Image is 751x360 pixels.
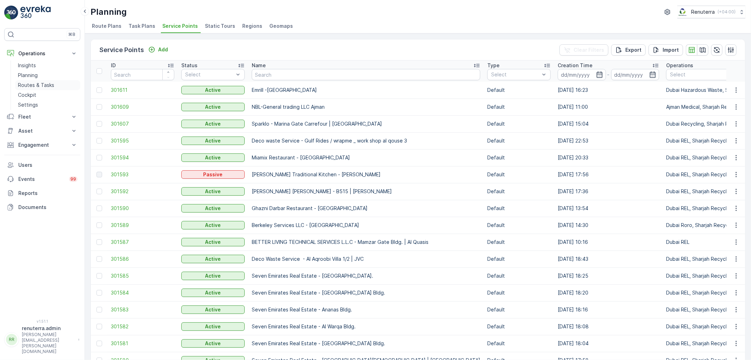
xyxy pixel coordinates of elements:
p: Active [205,323,221,330]
p: NBL-General trading LLC Ajman [252,103,480,110]
p: Fleet [18,113,66,120]
p: 99 [70,176,76,182]
a: Users [4,158,80,172]
p: renuterra.admin [22,325,75,332]
button: Asset [4,124,80,138]
p: Default [487,205,551,212]
input: Search [252,69,480,80]
p: Seven Emirates Real Estate - [GEOGRAPHIC_DATA]. [252,272,480,279]
td: [DATE] 18:16 [554,301,663,318]
p: [PERSON_NAME] [PERSON_NAME] - B515 | [PERSON_NAME] [252,188,480,195]
p: Engagement [18,141,66,149]
td: [DATE] 15:04 [554,115,663,132]
p: Deco Waste Service - Al Aqroobi Villa 1/2 | JVC [252,255,480,263]
button: Renuterra(+04:00) [677,6,745,18]
td: [DATE] 18:08 [554,318,663,335]
p: Seven Emirates Real Estate - [GEOGRAPHIC_DATA] Bldg. [252,289,480,296]
img: logo [4,6,18,20]
a: 301609 [111,103,174,110]
div: RR [6,334,17,345]
p: Select [491,71,540,78]
span: 301582 [111,323,174,330]
a: 301590 [111,205,174,212]
p: Active [205,137,221,144]
div: Toggle Row Selected [96,307,102,312]
div: Toggle Row Selected [96,87,102,93]
p: Renuterra [691,8,715,15]
p: ( +04:00 ) [718,9,736,15]
p: Clear Filters [574,46,604,53]
td: [DATE] 22:53 [554,132,663,149]
p: Default [487,255,551,263]
p: Service Points [99,45,144,55]
div: Toggle Row Selected [96,189,102,194]
p: [PERSON_NAME][EMAIL_ADDRESS][PERSON_NAME][DOMAIN_NAME] [22,332,75,354]
p: Default [487,120,551,127]
p: Berkeley Services LLC - [GEOGRAPHIC_DATA] [252,222,480,229]
p: Default [487,222,551,229]
td: [DATE] 17:36 [554,183,663,200]
p: Default [487,289,551,296]
button: Active [181,339,245,348]
a: 301607 [111,120,174,127]
td: [DATE] 18:04 [554,335,663,352]
p: Insights [18,62,36,69]
a: 301585 [111,272,174,279]
p: Ghazni Darbar Restaurant - [GEOGRAPHIC_DATA] [252,205,480,212]
p: Select [185,71,234,78]
button: Active [181,204,245,213]
span: 301593 [111,171,174,178]
button: Active [181,86,245,94]
p: Operations [666,62,693,69]
p: Seven Emirates Real Estate - Al Warqa Bldg. [252,323,480,330]
p: Default [487,239,551,246]
div: Toggle Row Selected [96,155,102,160]
td: [DATE] 18:25 [554,267,663,284]
p: Users [18,162,77,169]
p: Default [487,87,551,94]
span: Static Tours [205,23,235,30]
p: Active [205,306,221,313]
td: [DATE] 11:00 [554,99,663,115]
p: Default [487,272,551,279]
p: Name [252,62,266,69]
button: Active [181,103,245,111]
p: [PERSON_NAME] Traditional Kitchen - [PERSON_NAME] [252,171,480,178]
p: Asset [18,127,66,134]
p: Active [205,255,221,263]
a: 301592 [111,188,174,195]
a: 301584 [111,289,174,296]
p: Active [205,272,221,279]
button: Active [181,272,245,280]
a: Insights [15,61,80,70]
div: Toggle Row Selected [96,206,102,211]
a: 301594 [111,154,174,161]
button: Active [181,255,245,263]
a: 301586 [111,255,174,263]
div: Toggle Row Selected [96,172,102,177]
p: Active [205,340,221,347]
button: Add [145,45,171,54]
p: Active [205,103,221,110]
p: ⌘B [68,32,75,37]
p: Documents [18,204,77,211]
button: Import [649,44,683,56]
p: Active [205,120,221,127]
a: 301595 [111,137,174,144]
div: Toggle Row Selected [96,222,102,228]
a: Documents [4,200,80,214]
p: Cockpit [18,91,36,99]
p: Active [205,289,221,296]
td: [DATE] 20:33 [554,149,663,166]
p: Reports [18,190,77,197]
td: [DATE] 14:30 [554,217,663,234]
span: Route Plans [92,23,121,30]
button: Active [181,289,245,297]
p: Add [158,46,168,53]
